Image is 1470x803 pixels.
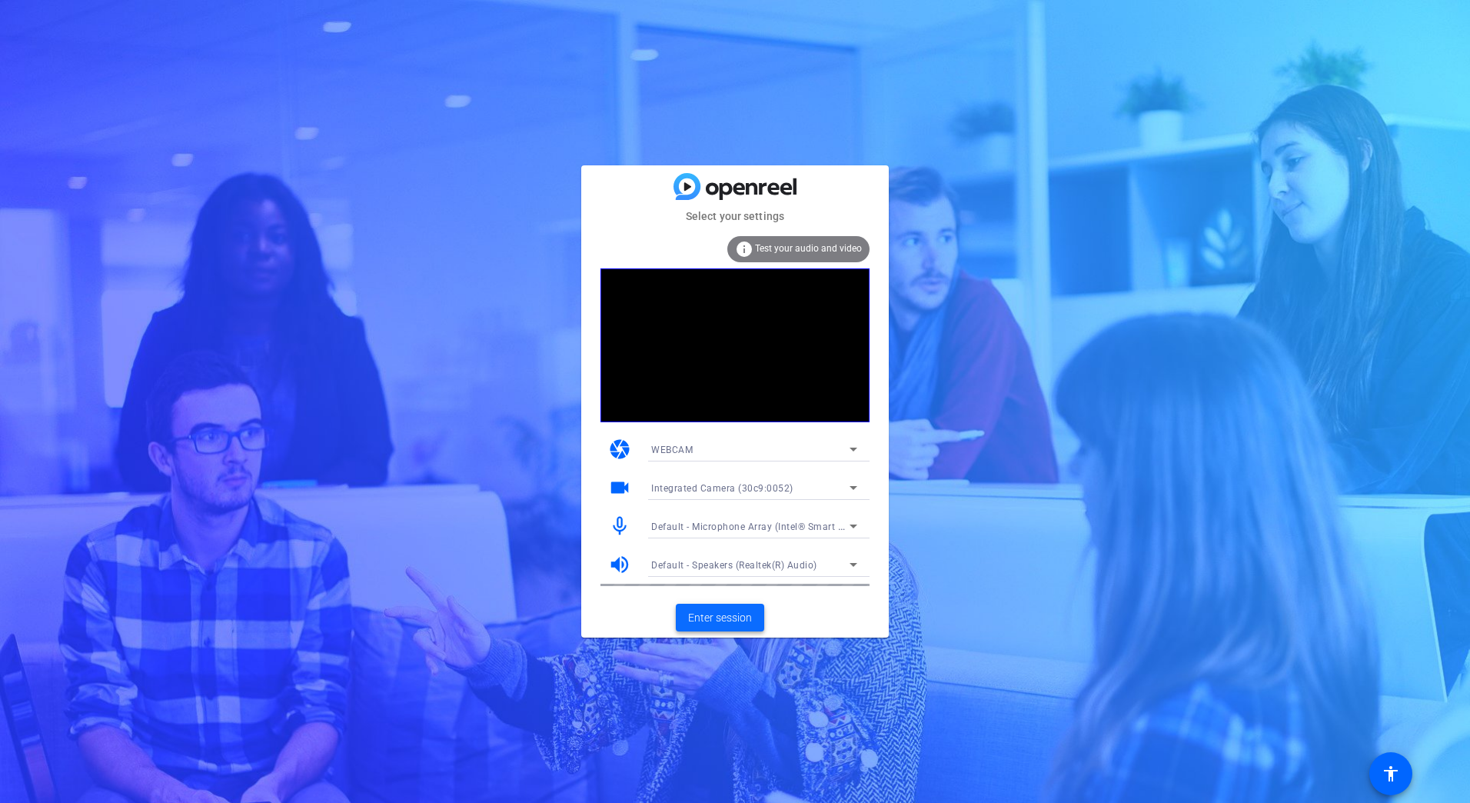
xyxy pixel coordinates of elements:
[676,604,764,631] button: Enter session
[581,208,889,225] mat-card-subtitle: Select your settings
[755,243,862,254] span: Test your audio and video
[608,553,631,576] mat-icon: volume_up
[608,438,631,461] mat-icon: camera
[651,520,1033,532] span: Default - Microphone Array (Intel® Smart Sound Technology for Digital Microphones)
[673,173,797,200] img: blue-gradient.svg
[651,445,693,455] span: WEBCAM
[608,476,631,499] mat-icon: videocam
[608,515,631,538] mat-icon: mic_none
[651,560,817,571] span: Default - Speakers (Realtek(R) Audio)
[735,240,753,258] mat-icon: info
[688,610,752,626] span: Enter session
[651,483,793,494] span: Integrated Camera (30c9:0052)
[1382,765,1400,783] mat-icon: accessibility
